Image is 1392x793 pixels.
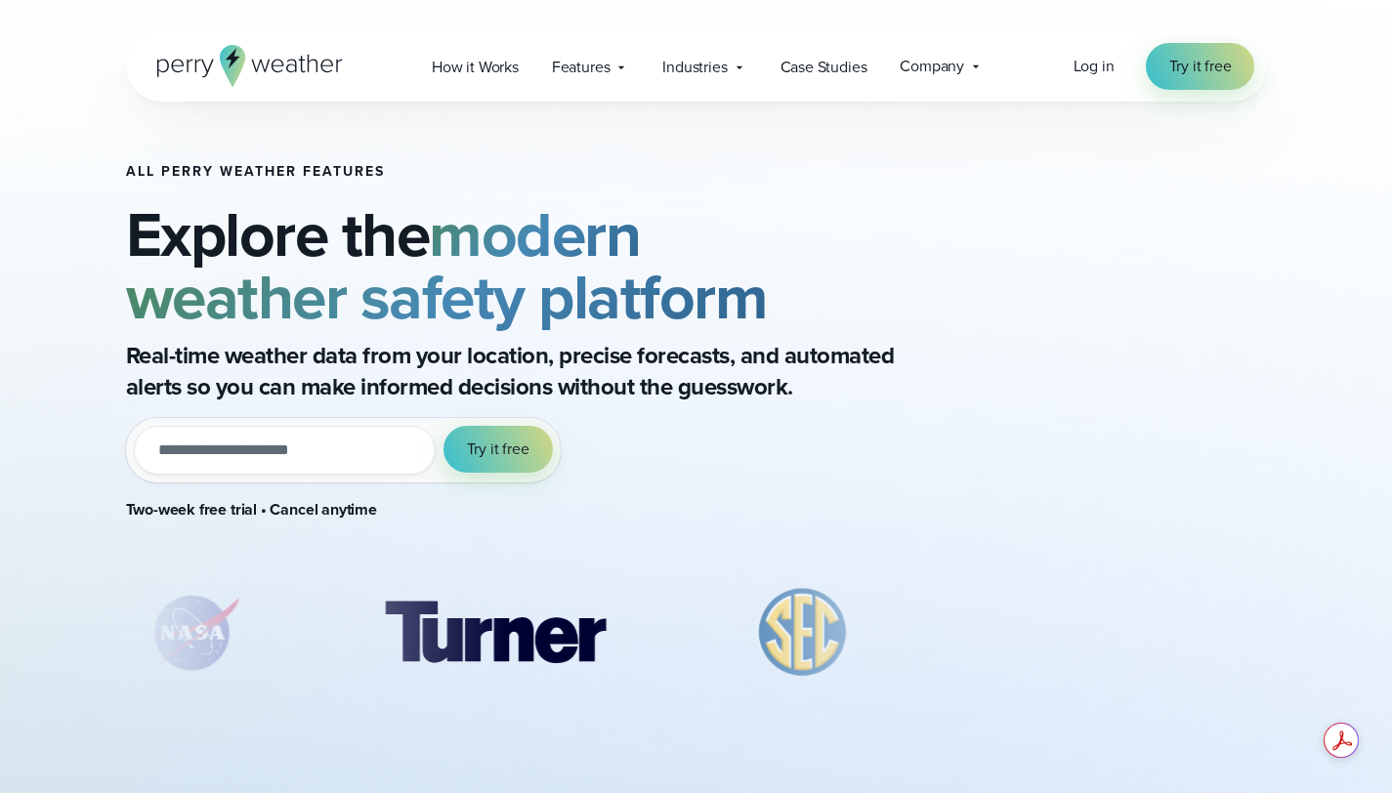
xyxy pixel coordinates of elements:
div: 2 of 8 [356,584,633,682]
strong: modern weather safety platform [126,188,768,343]
strong: Two-week free trial • Cancel anytime [126,498,377,521]
div: 3 of 8 [728,584,878,682]
span: Log in [1074,55,1115,77]
div: 1 of 8 [125,584,262,682]
a: Log in [1074,55,1115,78]
div: 4 of 8 [972,584,1249,682]
a: How it Works [415,47,535,87]
a: Try it free [1146,43,1255,90]
span: Company [900,55,964,78]
a: Case Studies [764,47,884,87]
span: How it Works [432,56,519,79]
img: %E2%9C%85-SEC.svg [728,584,878,682]
div: slideshow [126,584,974,691]
p: Real-time weather data from your location, precise forecasts, and automated alerts so you can mak... [126,340,907,402]
span: Industries [662,56,727,79]
span: Case Studies [780,56,867,79]
img: Turner-Construction_1.svg [356,584,633,682]
h2: Explore the [126,203,974,328]
span: Features [552,56,611,79]
h1: All Perry Weather Features [126,164,974,180]
img: NASA.svg [125,584,262,682]
button: Try it free [443,426,553,473]
img: Amazon-Air.svg [972,584,1249,682]
span: Try it free [467,438,529,461]
span: Try it free [1169,55,1232,78]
